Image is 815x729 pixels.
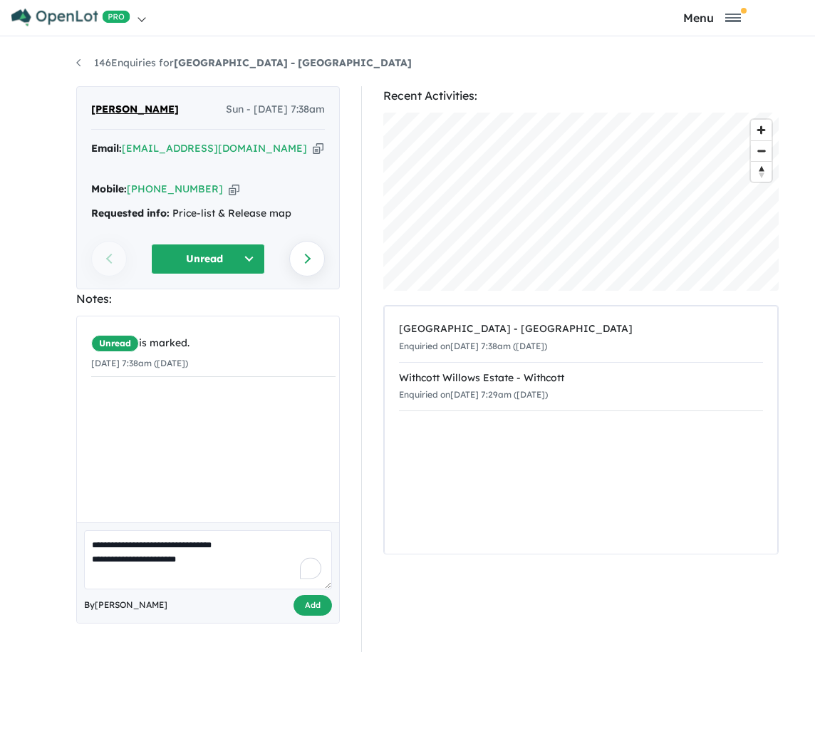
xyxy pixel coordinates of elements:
[399,362,763,412] a: Withcott Willows Estate - WithcottEnquiried on[DATE] 7:29am ([DATE])
[91,205,325,222] div: Price-list & Release map
[174,56,412,69] strong: [GEOGRAPHIC_DATA] - [GEOGRAPHIC_DATA]
[91,207,170,219] strong: Requested info:
[613,11,812,24] button: Toggle navigation
[399,341,547,351] small: Enquiried on [DATE] 7:38am ([DATE])
[91,335,139,352] span: Unread
[127,182,223,195] a: [PHONE_NUMBER]
[11,9,130,26] img: Openlot PRO Logo White
[226,101,325,118] span: Sun - [DATE] 7:38am
[751,161,772,182] button: Reset bearing to north
[76,56,412,69] a: 146Enquiries for[GEOGRAPHIC_DATA] - [GEOGRAPHIC_DATA]
[399,314,763,363] a: [GEOGRAPHIC_DATA] - [GEOGRAPHIC_DATA]Enquiried on[DATE] 7:38am ([DATE])
[91,182,127,195] strong: Mobile:
[399,370,763,387] div: Withcott Willows Estate - Withcott
[751,120,772,140] button: Zoom in
[84,598,167,612] span: By [PERSON_NAME]
[751,162,772,182] span: Reset bearing to north
[383,113,779,291] canvas: Map
[76,55,739,72] nav: breadcrumb
[91,335,336,352] div: is marked.
[313,141,323,156] button: Copy
[151,244,265,274] button: Unread
[294,595,332,616] button: Add
[751,141,772,161] span: Zoom out
[122,142,307,155] a: [EMAIL_ADDRESS][DOMAIN_NAME]
[399,321,763,338] div: [GEOGRAPHIC_DATA] - [GEOGRAPHIC_DATA]
[751,140,772,161] button: Zoom out
[229,182,239,197] button: Copy
[91,358,188,368] small: [DATE] 7:38am ([DATE])
[91,101,179,118] span: [PERSON_NAME]
[76,289,340,309] div: Notes:
[383,86,779,105] div: Recent Activities:
[91,142,122,155] strong: Email:
[84,530,332,589] textarea: To enrich screen reader interactions, please activate Accessibility in Grammarly extension settings
[399,389,548,400] small: Enquiried on [DATE] 7:29am ([DATE])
